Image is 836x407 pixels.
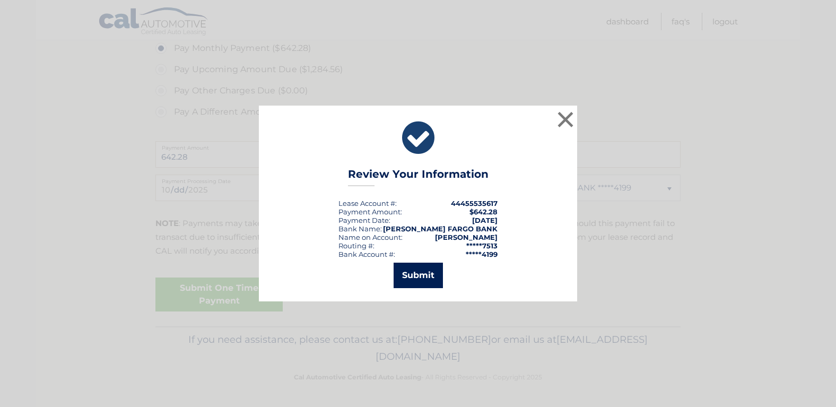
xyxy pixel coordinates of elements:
[383,224,498,233] strong: [PERSON_NAME] FARGO BANK
[338,241,375,250] div: Routing #:
[348,168,489,186] h3: Review Your Information
[338,216,390,224] div: :
[338,207,402,216] div: Payment Amount:
[435,233,498,241] strong: [PERSON_NAME]
[555,109,576,130] button: ×
[338,199,397,207] div: Lease Account #:
[469,207,498,216] span: $642.28
[338,233,403,241] div: Name on Account:
[338,216,389,224] span: Payment Date
[394,263,443,288] button: Submit
[338,224,382,233] div: Bank Name:
[472,216,498,224] span: [DATE]
[338,250,395,258] div: Bank Account #:
[451,199,498,207] strong: 44455535617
